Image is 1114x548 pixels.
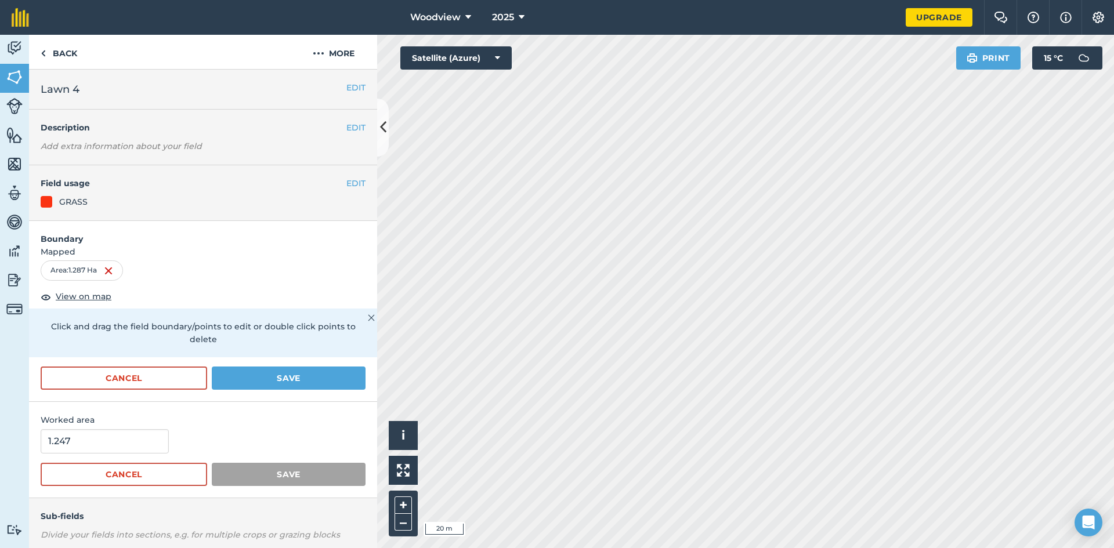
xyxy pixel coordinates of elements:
img: svg+xml;base64,PHN2ZyB4bWxucz0iaHR0cDovL3d3dy53My5vcmcvMjAwMC9zdmciIHdpZHRoPSI1NiIgaGVpZ2h0PSI2MC... [6,126,23,144]
button: Satellite (Azure) [400,46,512,70]
button: i [389,421,418,450]
button: Save [212,366,366,390]
img: svg+xml;base64,PD94bWwgdmVyc2lvbj0iMS4wIiBlbmNvZGluZz0idXRmLTgiPz4KPCEtLSBHZW5lcmF0b3I6IEFkb2JlIE... [6,98,23,114]
img: svg+xml;base64,PHN2ZyB4bWxucz0iaHR0cDovL3d3dy53My5vcmcvMjAwMC9zdmciIHdpZHRoPSIxOSIgaGVpZ2h0PSIyNC... [967,51,978,65]
img: svg+xml;base64,PD94bWwgdmVyc2lvbj0iMS4wIiBlbmNvZGluZz0idXRmLTgiPz4KPCEtLSBHZW5lcmF0b3I6IEFkb2JlIE... [6,39,23,57]
span: i [402,428,405,442]
img: fieldmargin Logo [12,8,29,27]
div: Open Intercom Messenger [1075,509,1102,536]
button: EDIT [346,81,366,94]
button: – [395,514,412,531]
img: svg+xml;base64,PD94bWwgdmVyc2lvbj0iMS4wIiBlbmNvZGluZz0idXRmLTgiPz4KPCEtLSBHZW5lcmF0b3I6IEFkb2JlIE... [6,242,23,260]
img: A cog icon [1091,12,1105,23]
div: Area : 1.287 Ha [41,260,123,280]
h4: Field usage [41,177,346,190]
a: Back [29,35,89,69]
span: Lawn 4 [41,81,79,97]
button: Print [956,46,1021,70]
img: svg+xml;base64,PD94bWwgdmVyc2lvbj0iMS4wIiBlbmNvZGluZz0idXRmLTgiPz4KPCEtLSBHZW5lcmF0b3I6IEFkb2JlIE... [1072,46,1095,70]
img: svg+xml;base64,PHN2ZyB4bWxucz0iaHR0cDovL3d3dy53My5vcmcvMjAwMC9zdmciIHdpZHRoPSIyMCIgaGVpZ2h0PSIyNC... [313,46,324,60]
button: EDIT [346,121,366,134]
button: Save [212,463,366,486]
img: svg+xml;base64,PD94bWwgdmVyc2lvbj0iMS4wIiBlbmNvZGluZz0idXRmLTgiPz4KPCEtLSBHZW5lcmF0b3I6IEFkb2JlIE... [6,271,23,289]
img: svg+xml;base64,PHN2ZyB4bWxucz0iaHR0cDovL3d3dy53My5vcmcvMjAwMC9zdmciIHdpZHRoPSI1NiIgaGVpZ2h0PSI2MC... [6,155,23,173]
span: 2025 [492,10,514,24]
span: Worked area [41,413,366,426]
button: 15 °C [1032,46,1102,70]
img: svg+xml;base64,PHN2ZyB4bWxucz0iaHR0cDovL3d3dy53My5vcmcvMjAwMC9zdmciIHdpZHRoPSIxNiIgaGVpZ2h0PSIyNC... [104,264,113,278]
a: Upgrade [906,8,972,27]
img: svg+xml;base64,PD94bWwgdmVyc2lvbj0iMS4wIiBlbmNvZGluZz0idXRmLTgiPz4KPCEtLSBHZW5lcmF0b3I6IEFkb2JlIE... [6,301,23,317]
img: svg+xml;base64,PD94bWwgdmVyc2lvbj0iMS4wIiBlbmNvZGluZz0idXRmLTgiPz4KPCEtLSBHZW5lcmF0b3I6IEFkb2JlIE... [6,524,23,535]
img: A question mark icon [1026,12,1040,23]
em: Divide your fields into sections, e.g. for multiple crops or grazing blocks [41,529,340,540]
img: svg+xml;base64,PHN2ZyB4bWxucz0iaHR0cDovL3d3dy53My5vcmcvMjAwMC9zdmciIHdpZHRoPSIxOCIgaGVpZ2h0PSIyNC... [41,290,51,304]
img: svg+xml;base64,PHN2ZyB4bWxucz0iaHR0cDovL3d3dy53My5vcmcvMjAwMC9zdmciIHdpZHRoPSIxNyIgaGVpZ2h0PSIxNy... [1060,10,1072,24]
span: View on map [56,290,111,303]
span: Mapped [29,245,377,258]
button: More [290,35,377,69]
button: EDIT [346,177,366,190]
img: svg+xml;base64,PHN2ZyB4bWxucz0iaHR0cDovL3d3dy53My5vcmcvMjAwMC9zdmciIHdpZHRoPSI1NiIgaGVpZ2h0PSI2MC... [6,68,23,86]
img: svg+xml;base64,PHN2ZyB4bWxucz0iaHR0cDovL3d3dy53My5vcmcvMjAwMC9zdmciIHdpZHRoPSI5IiBoZWlnaHQ9IjI0Ii... [41,46,46,60]
span: 15 ° C [1044,46,1063,70]
button: Cancel [41,366,207,390]
p: Click and drag the field boundary/points to edit or double click points to delete [41,320,366,346]
em: Add extra information about your field [41,141,202,151]
div: GRASS [59,195,88,208]
span: Woodview [410,10,461,24]
h4: Description [41,121,366,134]
button: Cancel [41,463,207,486]
img: Two speech bubbles overlapping with the left bubble in the forefront [994,12,1008,23]
img: svg+xml;base64,PD94bWwgdmVyc2lvbj0iMS4wIiBlbmNvZGluZz0idXRmLTgiPz4KPCEtLSBHZW5lcmF0b3I6IEFkb2JlIE... [6,184,23,202]
img: Four arrows, one pointing top left, one top right, one bottom right and the last bottom left [397,464,410,477]
img: svg+xml;base64,PHN2ZyB4bWxucz0iaHR0cDovL3d3dy53My5vcmcvMjAwMC9zdmciIHdpZHRoPSIyMiIgaGVpZ2h0PSIzMC... [368,311,375,325]
button: View on map [41,290,111,304]
h4: Sub-fields [29,510,377,522]
img: svg+xml;base64,PD94bWwgdmVyc2lvbj0iMS4wIiBlbmNvZGluZz0idXRmLTgiPz4KPCEtLSBHZW5lcmF0b3I6IEFkb2JlIE... [6,213,23,231]
h4: Boundary [29,221,377,245]
button: + [395,496,412,514]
